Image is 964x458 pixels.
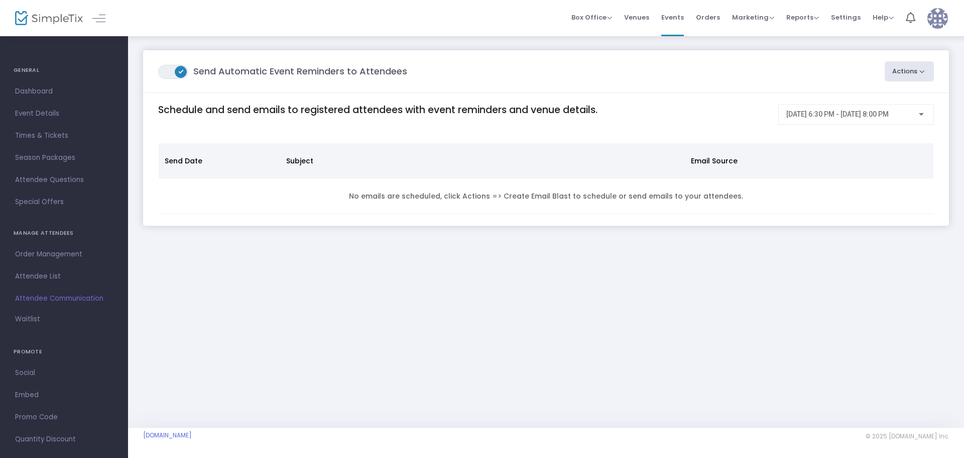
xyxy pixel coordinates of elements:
[158,104,769,116] h4: Schedule and send emails to registered attendees with event reminders and venue details.
[280,143,685,178] th: Subject
[786,110,889,118] span: [DATE] 6:30 PM - [DATE] 8:00 PM
[179,68,184,73] span: ON
[14,223,114,243] h4: MANAGE ATTENDEES
[14,60,114,80] h4: GENERAL
[885,61,934,81] button: Actions
[866,432,949,440] span: © 2025 [DOMAIN_NAME] Inc.
[15,151,113,164] span: Season Packages
[14,342,114,362] h4: PROMOTE
[15,129,113,142] span: Times & Tickets
[15,85,113,98] span: Dashboard
[786,13,819,22] span: Reports
[159,143,933,214] div: Data table
[158,64,407,79] m-panel-title: Send Automatic Event Reminders to Attendees
[661,5,684,30] span: Events
[15,292,113,305] span: Attendee Communication
[15,389,113,402] span: Embed
[143,431,192,439] a: [DOMAIN_NAME]
[15,433,113,446] span: Quantity Discount
[15,196,113,209] span: Special Offers
[15,314,40,324] span: Waitlist
[831,5,861,30] span: Settings
[15,248,113,261] span: Order Management
[159,178,933,214] td: No emails are scheduled, click Actions => Create Email Blast to schedule or send emails to your a...
[15,173,113,187] span: Attendee Questions
[873,13,894,22] span: Help
[15,411,113,424] span: Promo Code
[685,143,766,178] th: Email Source
[15,270,113,283] span: Attendee List
[732,13,774,22] span: Marketing
[571,13,612,22] span: Box Office
[15,367,113,380] span: Social
[624,5,649,30] span: Venues
[15,107,113,120] span: Event Details
[159,143,280,178] th: Send Date
[696,5,720,30] span: Orders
